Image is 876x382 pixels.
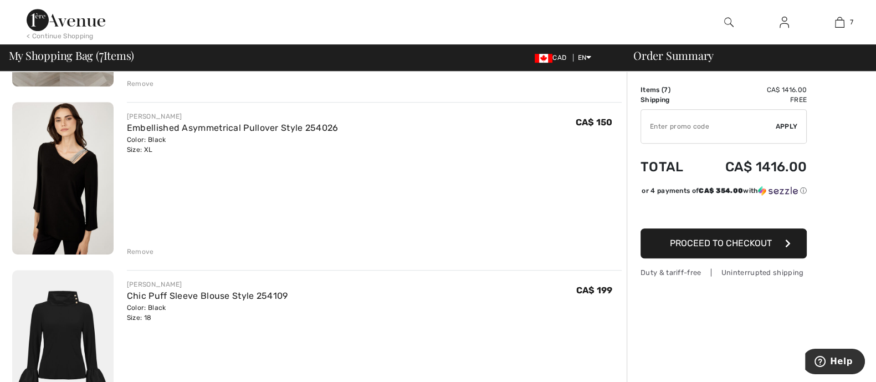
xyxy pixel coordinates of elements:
span: CA$ 199 [576,285,612,296]
td: Items ( ) [641,85,698,95]
div: Remove [127,79,154,89]
a: Sign In [771,16,798,29]
img: My Info [780,16,789,29]
img: Embellished Asymmetrical Pullover Style 254026 [12,102,114,254]
span: 7 [664,86,668,94]
td: Total [641,148,698,186]
img: Sezzle [758,186,798,196]
div: [PERSON_NAME] [127,111,339,121]
span: 7 [99,47,104,62]
td: Free [698,95,807,105]
div: Color: Black Size: XL [127,135,339,155]
div: Remove [127,247,154,257]
img: search the website [724,16,734,29]
span: CA$ 354.00 [699,187,743,195]
span: CA$ 150 [575,117,612,128]
img: Canadian Dollar [535,54,552,63]
div: [PERSON_NAME] [127,279,288,289]
span: EN [578,54,592,62]
div: < Continue Shopping [27,31,94,41]
td: CA$ 1416.00 [698,148,807,186]
a: 7 [812,16,867,29]
iframe: Opens a widget where you can find more information [805,349,865,376]
td: CA$ 1416.00 [698,85,807,95]
div: Duty & tariff-free | Uninterrupted shipping [641,267,807,278]
button: Proceed to Checkout [641,228,807,258]
div: Order Summary [620,50,869,61]
div: or 4 payments of with [642,186,807,196]
div: Color: Black Size: 18 [127,303,288,323]
span: CAD [535,54,571,62]
img: 1ère Avenue [27,9,105,31]
span: Apply [776,121,798,131]
input: Promo code [641,110,776,143]
span: Proceed to Checkout [670,238,772,248]
iframe: PayPal-paypal [641,200,807,225]
span: 7 [850,17,853,27]
img: My Bag [835,16,844,29]
span: My Shopping Bag ( Items) [9,50,135,61]
td: Shipping [641,95,698,105]
a: Chic Puff Sleeve Blouse Style 254109 [127,291,288,301]
div: or 4 payments ofCA$ 354.00withSezzle Click to learn more about Sezzle [641,186,807,200]
a: Embellished Asymmetrical Pullover Style 254026 [127,123,339,133]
